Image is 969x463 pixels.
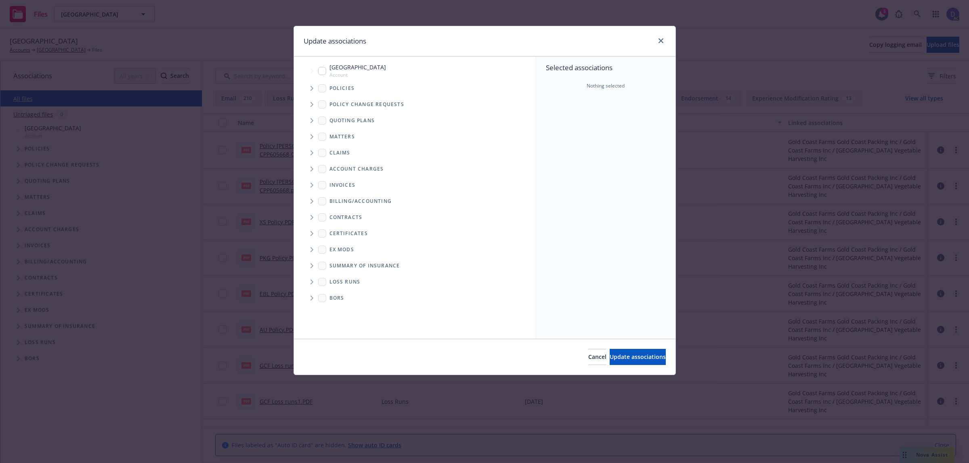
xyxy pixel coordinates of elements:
[329,71,386,78] span: Account
[329,199,392,204] span: Billing/Accounting
[610,353,666,361] span: Update associations
[294,193,536,306] div: Folder Tree Example
[587,82,625,90] span: Nothing selected
[329,296,344,300] span: BORs
[294,61,536,193] div: Tree Example
[329,86,355,91] span: Policies
[304,36,366,46] h1: Update associations
[329,167,384,171] span: Account charges
[656,36,666,46] a: close
[588,349,606,365] button: Cancel
[329,118,375,123] span: Quoting plans
[546,63,666,73] span: Selected associations
[329,183,356,188] span: Invoices
[329,102,404,107] span: Policy change requests
[329,150,350,155] span: Claims
[329,279,361,284] span: Loss Runs
[329,134,355,139] span: Matters
[329,231,368,236] span: Certificates
[329,247,354,252] span: Ex Mods
[329,63,386,71] span: [GEOGRAPHIC_DATA]
[329,263,400,268] span: Summary of insurance
[588,353,606,361] span: Cancel
[329,215,363,220] span: Contracts
[610,349,666,365] button: Update associations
